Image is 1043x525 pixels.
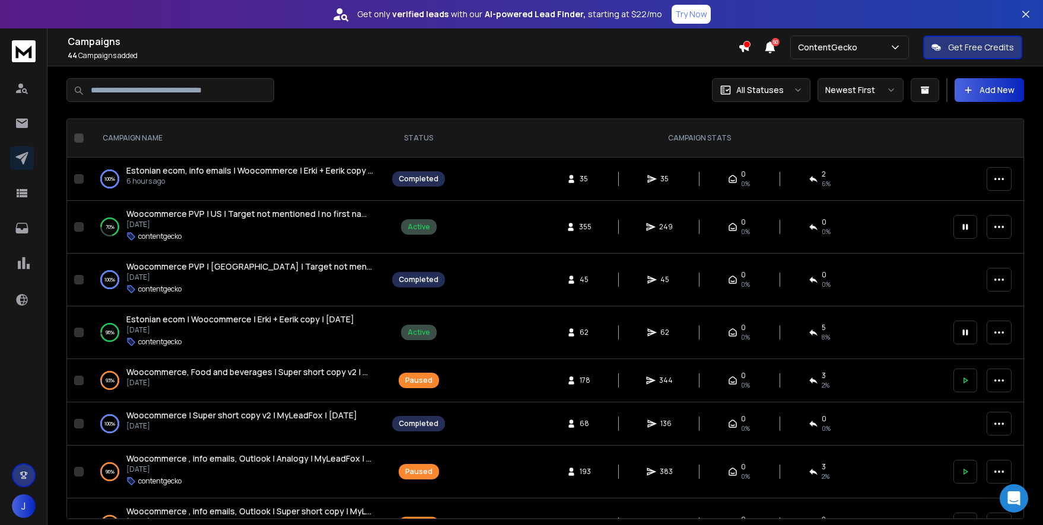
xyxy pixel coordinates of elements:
[660,174,672,184] span: 35
[126,421,357,431] p: [DATE]
[822,179,831,188] span: 6 %
[741,380,750,390] span: 0%
[399,275,438,284] div: Completed
[741,169,746,179] span: 0
[126,409,357,421] span: Woocommerce | Super short copy v2 | MyLeadFox | [DATE]
[822,472,829,481] span: 2 %
[126,366,373,378] a: Woocommerce, Food and beverages | Super short copy v2 | MyLeadFox | [DATE]
[822,227,831,236] span: 0 %
[126,208,408,219] span: Woocommerce PVP | US | Target not mentioned | no first name | [DATE]
[126,505,430,517] span: Woocommerce , info emails, Outlook | Super short copy | MyLeadFox | [DATE]
[126,366,443,377] span: Woocommerce, Food and beverages | Super short copy v2 | MyLeadFox | [DATE]
[580,275,592,284] span: 45
[659,376,673,385] span: 344
[68,34,738,49] h1: Campaigns
[12,494,36,518] button: J
[126,165,373,177] a: Estonian ecom, info emails | Woocommerce | Erki + Eerik copy | [DATE]
[741,179,750,188] span: 0%
[126,453,395,464] span: Woocommerce , info emails, Outlook | Analogy | MyLeadFox | [DATE]
[948,41,1014,53] p: Get Free Credits
[741,472,750,481] span: 0%
[88,201,385,254] td: 70%Woocommerce PVP | US | Target not mentioned | no first name | [DATE][DATE]contentgecko
[822,169,826,179] span: 2
[138,476,182,486] p: contentgecko
[385,119,452,158] th: STATUS
[408,222,430,232] div: Active
[822,332,830,342] span: 8 %
[675,8,707,20] p: Try Now
[126,165,400,176] span: Estonian ecom, info emails | Woocommerce | Erki + Eerik copy | [DATE]
[818,78,904,102] button: Newest First
[660,419,672,428] span: 136
[580,376,592,385] span: 178
[106,374,115,386] p: 93 %
[822,424,831,433] span: 0 %
[126,261,373,273] a: Woocommerce PVP | [GEOGRAPHIC_DATA] | Target not mentioned | First Name | [DATE]
[88,306,385,359] td: 96%Estonian ecom | Woocommerce | Erki + Eerik copy | [DATE][DATE]contentgecko
[741,371,746,380] span: 0
[1000,484,1028,513] div: Open Intercom Messenger
[579,222,592,232] span: 355
[822,515,826,524] span: 2
[106,466,115,478] p: 96 %
[106,221,115,233] p: 70 %
[798,41,862,53] p: ContentGecko
[399,174,438,184] div: Completed
[741,515,746,524] span: 0
[126,220,373,229] p: [DATE]
[659,222,673,232] span: 249
[88,254,385,306] td: 100%Woocommerce PVP | [GEOGRAPHIC_DATA] | Target not mentioned | First Name | [DATE][DATE]content...
[660,275,672,284] span: 45
[741,332,750,342] span: 0%
[822,414,826,424] span: 0
[741,424,750,433] span: 0%
[126,208,373,220] a: Woocommerce PVP | US | Target not mentioned | no first name | [DATE]
[822,380,829,390] span: 2 %
[88,402,385,446] td: 100%Woocommerce | Super short copy v2 | MyLeadFox | [DATE][DATE]
[822,217,826,227] span: 0
[923,36,1022,59] button: Get Free Credits
[138,232,182,241] p: contentgecko
[126,453,373,465] a: Woocommerce , info emails, Outlook | Analogy | MyLeadFox | [DATE]
[68,51,738,60] p: Campaigns added
[580,419,592,428] span: 68
[104,274,115,286] p: 100 %
[580,328,592,337] span: 62
[452,119,946,158] th: CAMPAIGN STATS
[88,359,385,402] td: 93%Woocommerce, Food and beverages | Super short copy v2 | MyLeadFox | [DATE][DATE]
[741,227,750,236] span: 0%
[126,273,373,282] p: [DATE]
[822,280,831,289] span: 0 %
[405,467,433,476] div: Paused
[955,78,1024,102] button: Add New
[88,158,385,201] td: 100%Estonian ecom, info emails | Woocommerce | Erki + Eerik copy | [DATE]6 hours ago
[88,119,385,158] th: CAMPAIGN NAME
[126,465,373,474] p: [DATE]
[660,467,673,476] span: 383
[138,337,182,347] p: contentgecko
[822,323,826,332] span: 5
[88,446,385,498] td: 96%Woocommerce , info emails, Outlook | Analogy | MyLeadFox | [DATE][DATE]contentgecko
[405,376,433,385] div: Paused
[822,371,826,380] span: 3
[771,38,780,46] span: 50
[126,409,357,421] a: Woocommerce | Super short copy v2 | MyLeadFox | [DATE]
[741,323,746,332] span: 0
[741,414,746,424] span: 0
[357,8,662,20] p: Get only with our starting at $22/mo
[580,467,592,476] span: 193
[741,280,750,289] span: 0%
[408,328,430,337] div: Active
[580,174,592,184] span: 35
[741,462,746,472] span: 0
[126,177,373,186] p: 6 hours ago
[104,173,115,185] p: 100 %
[68,50,77,60] span: 44
[822,462,826,472] span: 3
[126,378,373,388] p: [DATE]
[822,270,826,280] span: 0
[399,419,438,428] div: Completed
[126,261,475,272] span: Woocommerce PVP | [GEOGRAPHIC_DATA] | Target not mentioned | First Name | [DATE]
[138,284,182,294] p: contentgecko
